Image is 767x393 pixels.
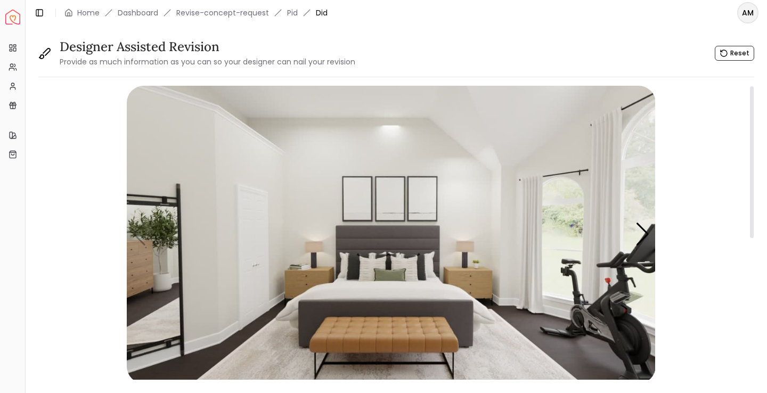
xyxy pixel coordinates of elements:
[77,7,100,18] a: Home
[5,10,20,24] a: Spacejoy
[127,86,656,383] div: 1 / 5
[715,46,754,61] button: Reset
[316,7,328,18] span: Did
[118,7,158,18] a: Dashboard
[127,86,656,383] img: 68b9e37c96e02a00129798eb
[176,7,269,18] a: Revise-concept-request
[127,86,656,383] div: Carousel
[60,38,355,55] h3: Designer Assisted Revision
[5,10,20,24] img: Spacejoy Logo
[287,7,298,18] a: Pid
[737,2,758,23] button: AM
[738,3,757,22] span: AM
[60,56,355,67] small: Provide as much information as you can so your designer can nail your revision
[64,7,328,18] nav: breadcrumb
[635,223,650,246] div: Next slide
